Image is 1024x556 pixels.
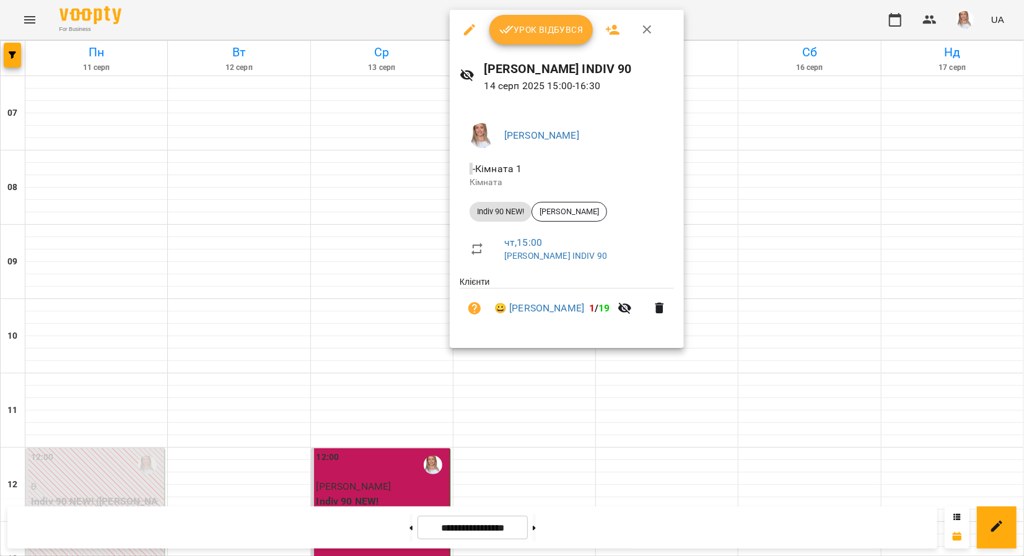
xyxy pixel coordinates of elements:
[532,202,607,222] div: [PERSON_NAME]
[470,206,532,217] span: Indiv 90 NEW!
[460,293,489,323] button: Візит ще не сплачено. Додати оплату?
[470,163,525,175] span: - Кімната 1
[484,79,675,93] p: 14 серп 2025 15:00 - 16:30
[599,302,610,314] span: 19
[589,302,595,314] span: 1
[494,301,584,316] a: 😀 [PERSON_NAME]
[484,59,675,79] h6: [PERSON_NAME] INDIV 90
[504,237,542,248] a: чт , 15:00
[504,129,579,141] a: [PERSON_NAME]
[504,251,607,261] a: [PERSON_NAME] INDIV 90
[470,123,494,148] img: a3864db21cf396e54496f7cceedc0ca3.jpg
[499,22,584,37] span: Урок відбувся
[589,302,610,314] b: /
[532,206,606,217] span: [PERSON_NAME]
[460,276,674,333] ul: Клієнти
[489,15,593,45] button: Урок відбувся
[470,176,664,189] p: Кімната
